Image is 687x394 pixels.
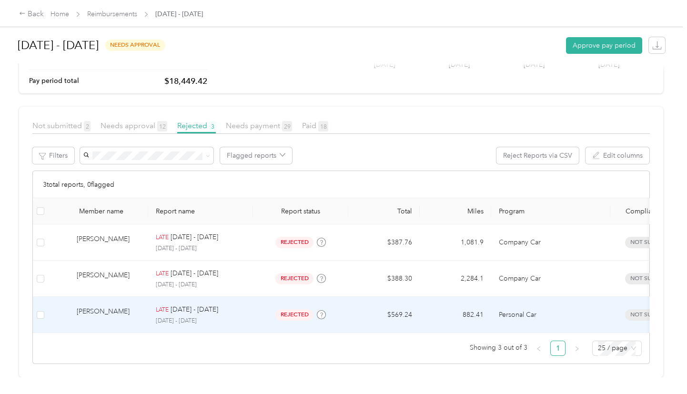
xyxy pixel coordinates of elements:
td: $387.76 [348,224,420,261]
p: [DATE] - [DATE] [156,244,245,253]
p: $18,449.42 [164,75,207,87]
button: Approve pay period [566,37,642,54]
span: Not submitted [625,237,681,248]
a: Home [51,10,69,18]
th: Report name [148,198,253,224]
button: Flagged reports [220,147,292,164]
p: LATE [156,233,169,242]
p: Personal Car [499,310,603,320]
p: Company Car [499,237,603,248]
p: [DATE] - [DATE] [171,304,218,315]
button: Filters [32,147,74,164]
iframe: Everlance-gr Chat Button Frame [634,341,687,394]
span: Not submitted [32,121,91,130]
span: Report status [261,207,341,215]
td: 2,284.1 [420,261,491,297]
p: [DATE] - [DATE] [171,232,218,242]
span: 3 [209,121,216,131]
button: left [531,341,546,356]
td: Company Car [491,261,610,297]
span: [DATE] - [DATE] [155,9,203,19]
span: 12 [157,121,167,131]
div: Member name [79,207,141,215]
button: Reject Reports via CSV [496,147,579,164]
td: Personal Car [491,297,610,333]
td: 882.41 [420,297,491,333]
span: 29 [282,121,292,131]
span: Not submitted [625,309,681,320]
td: 1,081.9 [420,224,491,261]
a: Reimbursements [87,10,137,18]
div: [PERSON_NAME] [77,234,141,251]
th: Program [491,198,610,224]
p: [DATE] - [DATE] [156,317,245,325]
span: right [574,346,580,352]
button: right [569,341,585,356]
span: Showing 3 out of 3 [470,341,527,355]
div: Total [356,207,412,215]
span: left [536,346,542,352]
p: [DATE] - [DATE] [156,281,245,289]
div: [PERSON_NAME] [77,306,141,323]
span: rejected [275,273,313,284]
td: $569.24 [348,297,420,333]
p: [DATE] - [DATE] [171,268,218,279]
p: LATE [156,306,169,314]
span: Paid [302,121,328,130]
span: 18 [318,121,328,131]
li: 1 [550,341,566,356]
td: $388.30 [348,261,420,297]
div: Page Size [592,341,642,356]
span: Needs approval [101,121,167,130]
span: Not submitted [625,273,681,284]
p: Company Car [499,273,603,284]
span: Rejected [177,121,216,130]
div: 3 total reports, 0 flagged [33,171,649,198]
h1: [DATE] - [DATE] [18,34,99,57]
span: rejected [275,309,313,320]
span: rejected [275,237,313,248]
span: needs approval [105,40,165,51]
div: [PERSON_NAME] [77,270,141,287]
td: Company Car [491,224,610,261]
div: Back [19,9,44,20]
span: 25 / page [598,341,636,355]
span: Needs payment [226,121,292,130]
a: 1 [551,341,565,355]
p: Pay period total [29,76,79,86]
th: Member name [48,198,148,224]
li: Previous Page [531,341,546,356]
div: Miles [427,207,484,215]
button: Edit columns [586,147,649,164]
span: 2 [84,121,91,131]
p: LATE [156,270,169,278]
li: Next Page [569,341,585,356]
